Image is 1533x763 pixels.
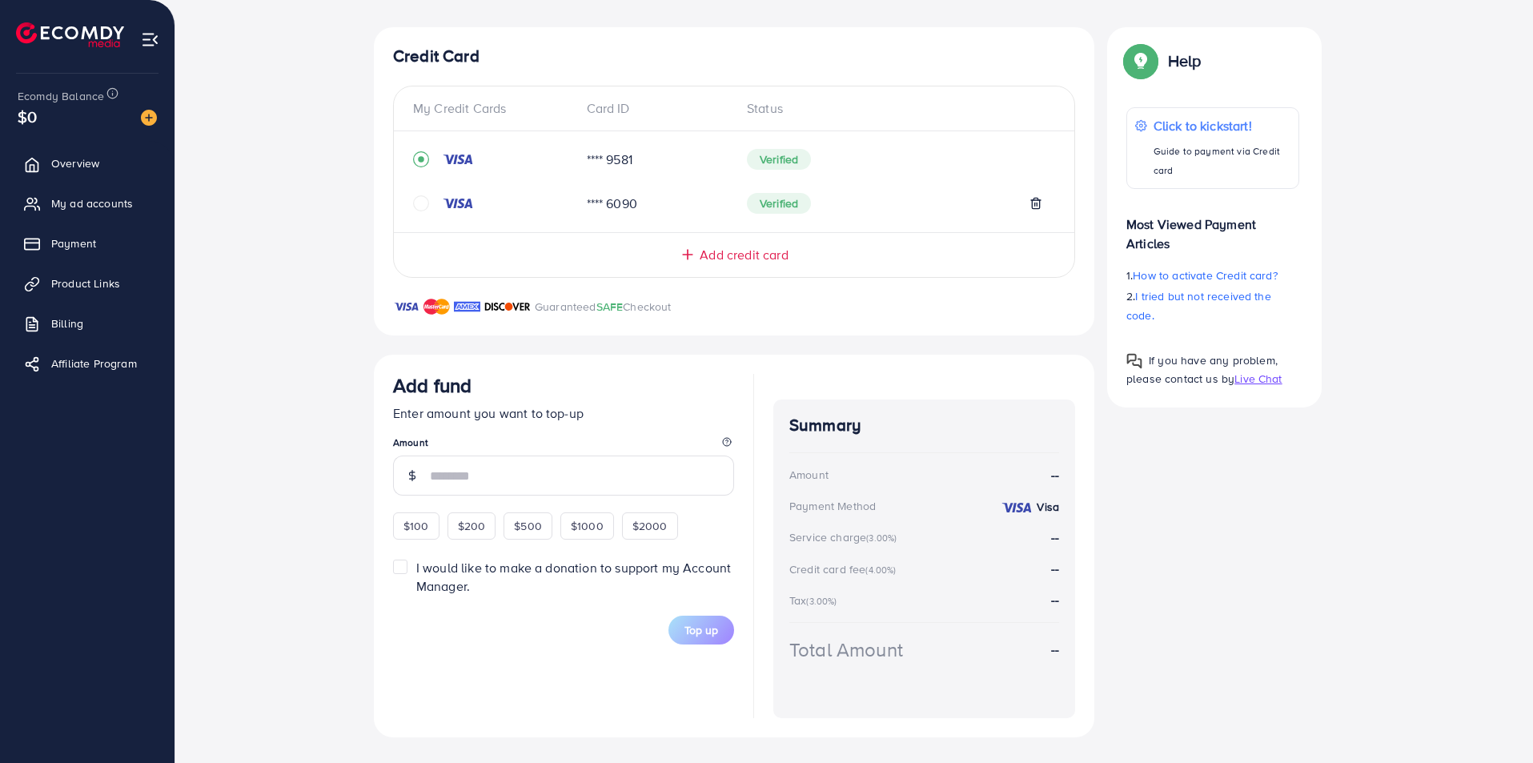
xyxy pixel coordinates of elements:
img: brand [454,297,480,316]
span: Top up [684,622,718,638]
span: Verified [747,149,811,170]
strong: -- [1051,466,1059,484]
img: brand [484,297,531,316]
span: Ecomdy Balance [18,88,104,104]
p: Guide to payment via Credit card [1154,142,1290,180]
span: Add credit card [700,246,788,264]
span: Product Links [51,275,120,291]
a: Affiliate Program [12,347,163,379]
span: $0 [18,105,37,128]
div: Total Amount [789,636,903,664]
p: 2. [1126,287,1299,325]
p: Help [1168,51,1202,70]
img: Popup guide [1126,46,1155,75]
button: Top up [668,616,734,645]
a: Overview [12,147,163,179]
img: credit [442,197,474,210]
h4: Summary [789,416,1059,436]
p: Enter amount you want to top-up [393,404,734,423]
span: Billing [51,315,83,331]
span: $1000 [571,518,604,534]
span: My ad accounts [51,195,133,211]
span: $2000 [632,518,668,534]
iframe: Chat [1465,691,1521,751]
strong: -- [1051,560,1059,577]
img: menu [141,30,159,49]
span: I would like to make a donation to support my Account Manager. [416,559,731,595]
img: image [141,110,157,126]
small: (4.00%) [865,564,896,576]
legend: Amount [393,436,734,456]
span: $100 [403,518,429,534]
span: Affiliate Program [51,355,137,371]
span: $500 [514,518,542,534]
strong: -- [1051,641,1059,659]
div: Status [734,99,1055,118]
span: Live Chat [1234,371,1282,387]
img: credit [1001,501,1033,514]
a: Product Links [12,267,163,299]
img: brand [393,297,419,316]
div: Payment Method [789,498,876,514]
strong: -- [1051,591,1059,608]
p: Most Viewed Payment Articles [1126,202,1299,253]
div: Service charge [789,529,901,545]
div: Credit card fee [789,561,901,577]
img: Popup guide [1126,353,1142,369]
small: (3.00%) [866,532,897,544]
strong: Visa [1037,499,1059,515]
span: Verified [747,193,811,214]
a: My ad accounts [12,187,163,219]
small: (3.00%) [806,595,837,608]
h4: Credit Card [393,46,1075,66]
span: How to activate Credit card? [1133,267,1277,283]
span: Payment [51,235,96,251]
span: SAFE [596,299,624,315]
div: Card ID [574,99,735,118]
a: Payment [12,227,163,259]
svg: circle [413,195,429,211]
span: If you have any problem, please contact us by [1126,352,1278,387]
p: 1. [1126,266,1299,285]
a: Billing [12,307,163,339]
span: I tried but not received the code. [1126,288,1271,323]
img: logo [16,22,124,47]
h3: Add fund [393,374,472,397]
img: brand [423,297,450,316]
span: Overview [51,155,99,171]
span: $200 [458,518,486,534]
p: Click to kickstart! [1154,116,1290,135]
div: Tax [789,592,842,608]
strong: -- [1051,528,1059,546]
div: My Credit Cards [413,99,574,118]
div: Amount [789,467,829,483]
img: credit [442,153,474,166]
p: Guaranteed Checkout [535,297,672,316]
svg: record circle [413,151,429,167]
